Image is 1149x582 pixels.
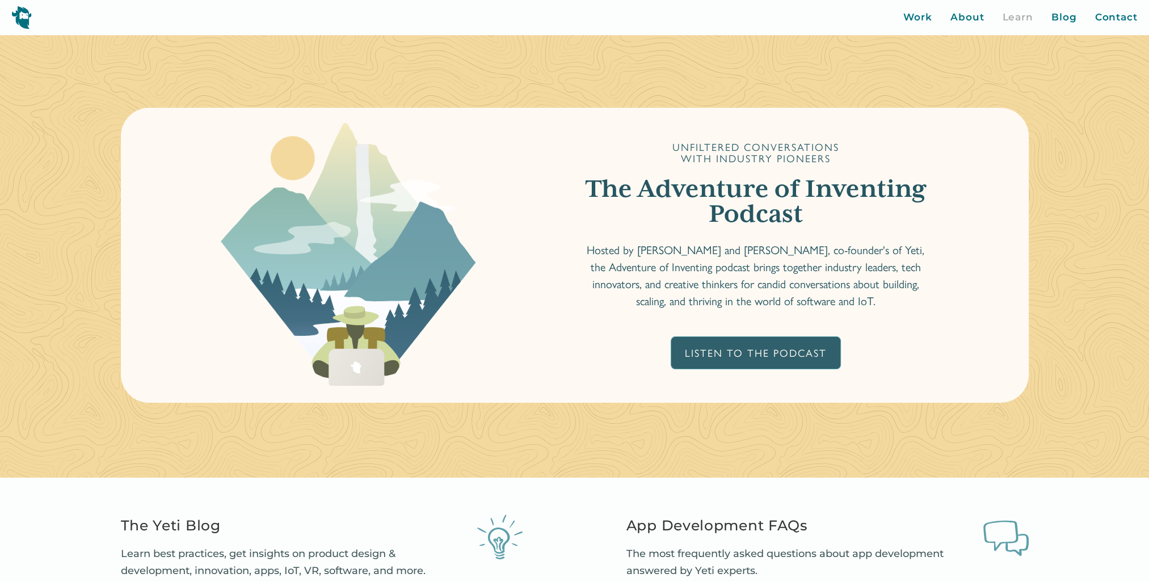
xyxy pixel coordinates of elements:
[950,10,984,25] a: About
[121,514,465,537] h2: The Yeti Blog
[121,546,465,579] p: Learn best practices, get insights on product design & development, innovation, apps, IoT, VR, so...
[983,514,1029,559] img: Q&A speech bubbles illustration
[626,546,970,579] p: The most frequently asked questions about app development answered by Yeti experts.
[626,514,970,537] h2: App Development FAQs
[583,178,929,227] h1: The Adventure of Inventing Podcast
[1095,10,1137,25] a: Contact
[903,10,932,25] a: Work
[583,241,929,309] p: Hosted by [PERSON_NAME] and [PERSON_NAME], co-founder's of Yeti, the Adventure of Inventing podca...
[11,6,32,29] img: yeti logo icon
[672,141,839,164] div: Unfiltered Conversations with Industry Pioneers
[477,514,523,559] img: lightbulb illustration
[685,346,827,359] div: Listen To The Podcast
[671,336,841,369] a: Listen To The Podcast
[1002,10,1033,25] a: Learn
[1051,10,1077,25] a: Blog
